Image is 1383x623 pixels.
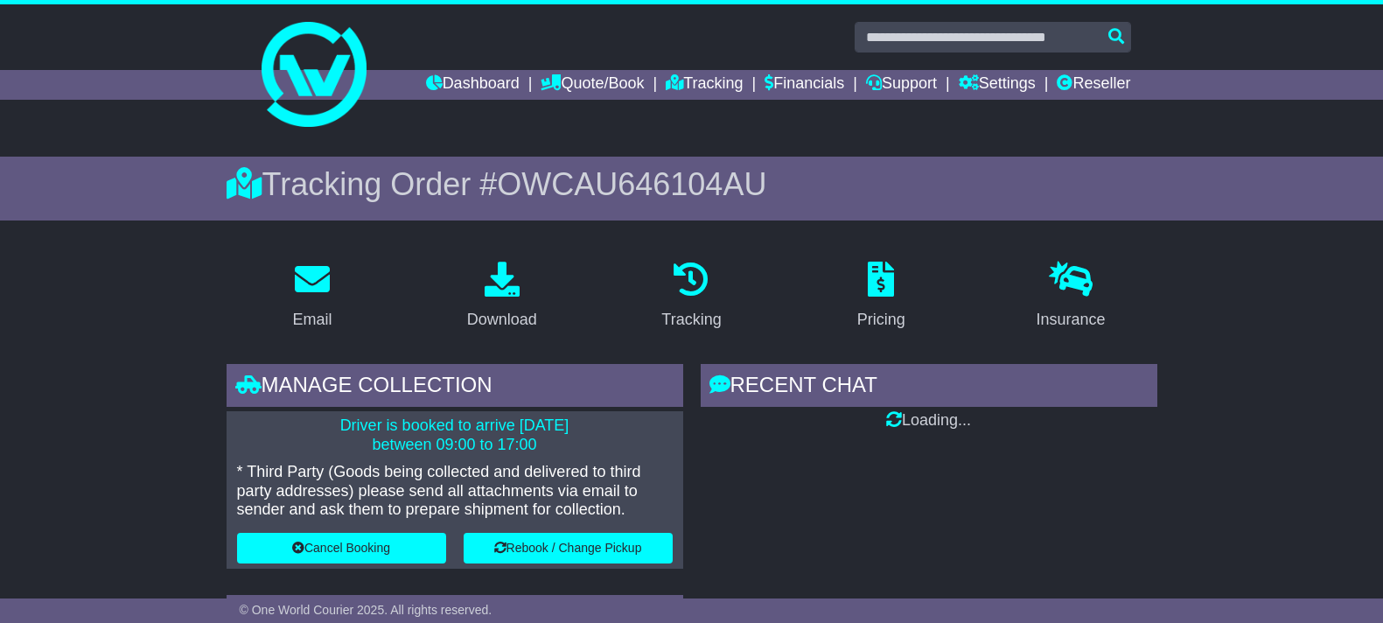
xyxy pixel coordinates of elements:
p: * Third Party (Goods being collected and delivered to third party addresses) please send all atta... [237,463,673,520]
a: Tracking [666,70,743,100]
div: Tracking [661,308,721,332]
span: © One World Courier 2025. All rights reserved. [240,603,492,617]
a: Settings [959,70,1036,100]
a: Dashboard [426,70,520,100]
div: Loading... [701,411,1157,430]
a: Pricing [846,255,917,338]
span: OWCAU646104AU [497,166,766,202]
div: RECENT CHAT [701,364,1157,411]
a: Download [456,255,548,338]
button: Cancel Booking [237,533,446,563]
button: Rebook / Change Pickup [464,533,673,563]
a: Email [281,255,343,338]
div: Pricing [857,308,905,332]
div: Tracking Order # [227,165,1157,203]
div: Email [292,308,332,332]
a: Tracking [650,255,732,338]
a: Financials [765,70,844,100]
a: Support [866,70,937,100]
a: Insurance [1025,255,1117,338]
p: Driver is booked to arrive [DATE] between 09:00 to 17:00 [237,416,673,454]
a: Reseller [1057,70,1130,100]
div: Download [467,308,537,332]
div: Manage collection [227,364,683,411]
a: Quote/Book [541,70,644,100]
div: Insurance [1037,308,1106,332]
